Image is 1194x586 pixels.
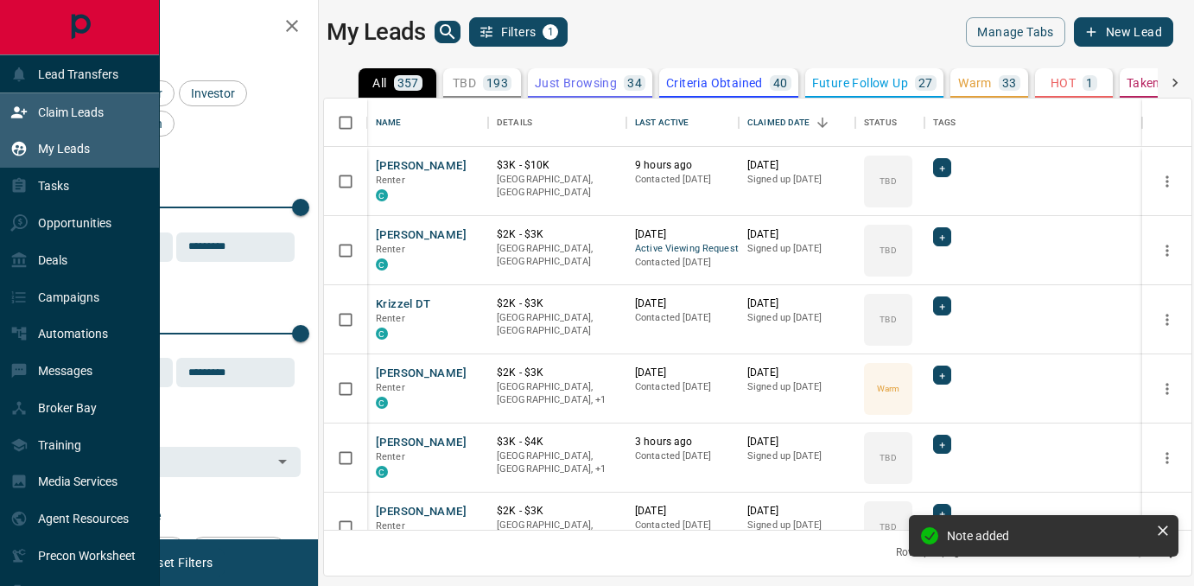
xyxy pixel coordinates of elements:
p: Signed up [DATE] [747,173,847,187]
p: Signed up [DATE] [747,519,847,532]
h1: My Leads [327,18,426,46]
div: Last Active [626,99,739,147]
span: + [939,366,945,384]
button: more [1154,445,1180,471]
p: [DATE] [747,435,847,449]
span: Renter [376,520,405,532]
p: Future Follow Up [812,77,908,89]
div: Tags [933,99,956,147]
p: Signed up [DATE] [747,242,847,256]
p: Markham [497,380,618,407]
p: Mississauga [497,449,618,476]
p: [DATE] [747,504,847,519]
div: Status [855,99,924,147]
button: [PERSON_NAME] [376,158,467,175]
p: [DATE] [747,227,847,242]
p: 9 hours ago [635,158,730,173]
button: New Lead [1074,17,1173,47]
button: [PERSON_NAME] [376,504,467,520]
p: Contacted [DATE] [635,173,730,187]
p: Rows per page: [896,545,969,560]
span: Active Viewing Request [635,242,730,257]
p: Just Browsing [535,77,617,89]
p: $2K - $3K [497,366,618,380]
p: Contacted [DATE] [635,449,730,463]
span: + [939,436,945,453]
p: Criteria Obtained [666,77,763,89]
p: Signed up [DATE] [747,380,847,394]
button: more [1154,376,1180,402]
p: 27 [918,77,933,89]
p: Signed up [DATE] [747,311,847,325]
div: Note added [947,529,1149,543]
span: Renter [376,175,405,186]
p: Warm [958,77,992,89]
button: search button [435,21,460,43]
h2: Filters [55,17,301,38]
p: [DATE] [747,366,847,380]
div: + [933,504,951,523]
div: Name [367,99,488,147]
span: + [939,297,945,315]
div: Details [488,99,626,147]
span: Renter [376,244,405,255]
div: condos.ca [376,397,388,409]
p: Warm [877,382,899,395]
button: Manage Tabs [966,17,1064,47]
p: [GEOGRAPHIC_DATA], [GEOGRAPHIC_DATA] [497,311,618,338]
p: Contacted [DATE] [635,519,730,532]
p: 33 [1002,77,1017,89]
div: Details [497,99,532,147]
div: Last Active [635,99,689,147]
p: 3 hours ago [635,435,730,449]
p: [DATE] [635,227,730,242]
p: Signed up [DATE] [747,449,847,463]
p: Contacted [DATE] [635,256,730,270]
p: TBD [880,451,896,464]
p: 193 [486,77,508,89]
p: TBD [880,520,896,533]
span: + [939,228,945,245]
p: 357 [397,77,419,89]
p: $2K - $3K [497,227,618,242]
button: Open [270,449,295,474]
button: more [1154,169,1180,194]
button: Krizzel DT [376,296,431,313]
p: TBD [880,244,896,257]
div: Name [376,99,402,147]
div: condos.ca [376,466,388,478]
p: [GEOGRAPHIC_DATA], [GEOGRAPHIC_DATA] [497,242,618,269]
div: + [933,296,951,315]
div: + [933,158,951,177]
p: HOT [1051,77,1076,89]
p: [GEOGRAPHIC_DATA], [GEOGRAPHIC_DATA] [497,173,618,200]
p: Contacted [DATE] [635,380,730,394]
div: condos.ca [376,189,388,201]
span: Investor [185,86,241,100]
div: + [933,366,951,385]
span: + [939,505,945,522]
span: Renter [376,313,405,324]
p: 34 [627,77,642,89]
span: Renter [376,382,405,393]
div: Tags [924,99,1142,147]
div: condos.ca [376,328,388,340]
p: [GEOGRAPHIC_DATA], [GEOGRAPHIC_DATA] [497,519,618,545]
p: [DATE] [747,158,847,173]
p: [DATE] [635,366,730,380]
div: + [933,227,951,246]
div: Status [864,99,897,147]
p: TBD [880,313,896,326]
p: $3K - $4K [497,435,618,449]
div: Claimed Date [739,99,855,147]
button: more [1154,307,1180,333]
p: $2K - $3K [497,504,618,519]
p: All [372,77,386,89]
button: [PERSON_NAME] [376,366,467,382]
p: [DATE] [635,296,730,311]
div: + [933,435,951,454]
p: TBD [880,175,896,188]
button: [PERSON_NAME] [376,227,467,244]
button: Filters1 [469,17,568,47]
p: TBD [453,77,476,89]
